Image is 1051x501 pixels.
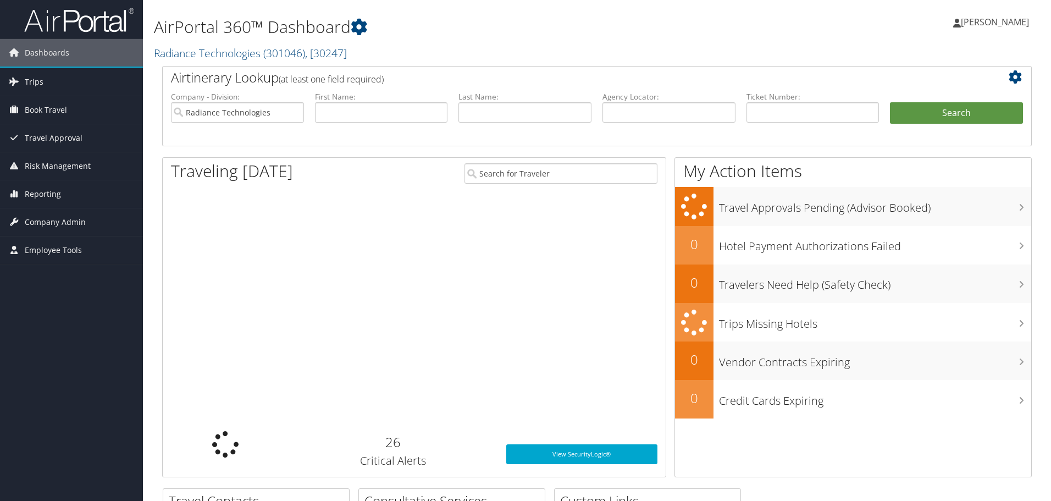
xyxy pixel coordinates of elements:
label: Ticket Number: [746,91,879,102]
h1: AirPortal 360™ Dashboard [154,15,745,38]
span: Reporting [25,180,61,208]
span: Trips [25,68,43,96]
h3: Travel Approvals Pending (Advisor Booked) [719,195,1031,216]
span: Book Travel [25,96,67,124]
a: Travel Approvals Pending (Advisor Booked) [675,187,1031,226]
span: Travel Approval [25,124,82,152]
label: Agency Locator: [602,91,735,102]
h2: 0 [675,350,713,369]
span: Employee Tools [25,236,82,264]
h3: Hotel Payment Authorizations Failed [719,233,1031,254]
a: [PERSON_NAME] [953,5,1040,38]
h2: 0 [675,389,713,408]
h1: Traveling [DATE] [171,159,293,183]
input: Search for Traveler [464,163,657,184]
span: (at least one field required) [279,73,384,85]
span: [PERSON_NAME] [961,16,1029,28]
span: , [ 30247 ] [305,46,347,60]
h2: 0 [675,273,713,292]
h1: My Action Items [675,159,1031,183]
a: 0Travelers Need Help (Safety Check) [675,265,1031,303]
span: Dashboards [25,39,69,67]
h3: Credit Cards Expiring [719,388,1031,409]
label: First Name: [315,91,448,102]
span: ( 301046 ) [263,46,305,60]
h3: Trips Missing Hotels [719,311,1031,332]
h3: Vendor Contracts Expiring [719,349,1031,370]
h2: 26 [297,433,490,452]
a: View SecurityLogic® [506,444,657,464]
h2: 0 [675,235,713,254]
a: 0Credit Cards Expiring [675,380,1031,419]
button: Search [890,102,1023,124]
span: Risk Management [25,152,91,180]
span: Company Admin [25,208,86,236]
a: Radiance Technologies [154,46,347,60]
img: airportal-logo.png [24,7,134,33]
h3: Critical Alerts [297,453,490,469]
label: Company - Division: [171,91,304,102]
h2: Airtinerary Lookup [171,68,950,87]
a: Trips Missing Hotels [675,303,1031,342]
label: Last Name: [458,91,591,102]
a: 0Vendor Contracts Expiring [675,342,1031,380]
h3: Travelers Need Help (Safety Check) [719,272,1031,293]
a: 0Hotel Payment Authorizations Failed [675,226,1031,265]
